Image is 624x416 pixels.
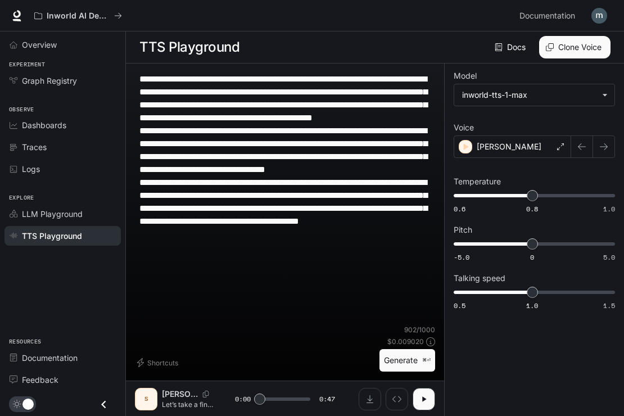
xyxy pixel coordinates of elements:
button: Inspect [386,388,408,410]
a: Docs [492,36,530,58]
button: Generate⌘⏎ [379,349,435,372]
span: -5.0 [454,252,469,262]
a: Documentation [515,4,584,27]
span: 1.0 [603,204,615,214]
p: [PERSON_NAME] [477,141,541,152]
span: 0.8 [526,204,538,214]
span: Overview [22,39,57,51]
a: Graph Registry [4,71,121,91]
p: Let’s take a final look at the role of women in the U.S. workforce. By the latter half of the 20t... [162,400,216,409]
p: Talking speed [454,274,505,282]
p: 902 / 1000 [404,325,435,334]
span: 1.5 [603,301,615,310]
button: All workspaces [29,4,127,27]
h1: TTS Playground [139,36,239,58]
a: Traces [4,137,121,157]
button: User avatar [588,4,611,27]
button: Close drawer [91,393,116,416]
span: Traces [22,141,47,153]
div: inworld-tts-1-max [462,89,596,101]
div: S [137,390,155,408]
span: 0.6 [454,204,465,214]
p: Temperature [454,178,501,186]
p: ⌘⏎ [422,357,431,364]
p: $ 0.009020 [387,337,424,346]
span: Feedback [22,374,58,386]
p: Model [454,72,477,80]
span: 0 [530,252,534,262]
a: LLM Playground [4,204,121,224]
span: 0:47 [319,394,335,405]
span: Documentation [519,9,575,23]
span: Graph Registry [22,75,77,87]
span: 5.0 [603,252,615,262]
span: LLM Playground [22,208,83,220]
a: Overview [4,35,121,55]
button: Download audio [359,388,381,410]
p: [PERSON_NAME] [162,388,198,400]
button: Copy Voice ID [198,391,214,397]
span: Documentation [22,352,78,364]
p: Inworld AI Demos [47,11,110,21]
a: Documentation [4,348,121,368]
img: User avatar [591,8,607,24]
span: 0:00 [235,394,251,405]
a: TTS Playground [4,226,121,246]
span: Dashboards [22,119,66,131]
span: TTS Playground [22,230,82,242]
span: Logs [22,163,40,175]
a: Dashboards [4,115,121,135]
p: Voice [454,124,474,132]
button: Shortcuts [135,354,183,372]
p: Pitch [454,226,472,234]
span: 1.0 [526,301,538,310]
button: Clone Voice [539,36,611,58]
a: Feedback [4,370,121,390]
span: 0.5 [454,301,465,310]
a: Logs [4,159,121,179]
div: inworld-tts-1-max [454,84,614,106]
span: Dark mode toggle [22,397,34,410]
